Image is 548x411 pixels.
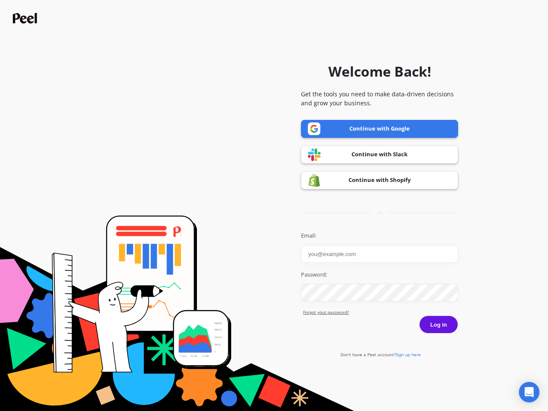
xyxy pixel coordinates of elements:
[301,146,458,164] a: Continue with Slack
[340,351,421,357] a: Don't have a Peel account?Sign up here
[301,232,458,240] label: Email:
[301,120,458,138] a: Continue with Google
[301,89,458,107] p: Get the tools you need to make data-driven decisions and grow your business.
[301,245,458,263] input: you@example.com
[519,382,539,402] div: Open Intercom Messenger
[328,61,431,82] h1: Welcome Back!
[308,174,321,187] img: Shopify logo
[301,171,458,189] a: Continue with Shopify
[303,309,458,316] a: Forgot yout password?
[301,209,458,216] div: or
[396,351,421,357] span: Sign up here
[308,148,321,161] img: Slack logo
[13,13,39,24] img: Peel
[301,271,458,279] label: Password:
[308,122,321,135] img: Google logo
[419,316,458,334] button: Log in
